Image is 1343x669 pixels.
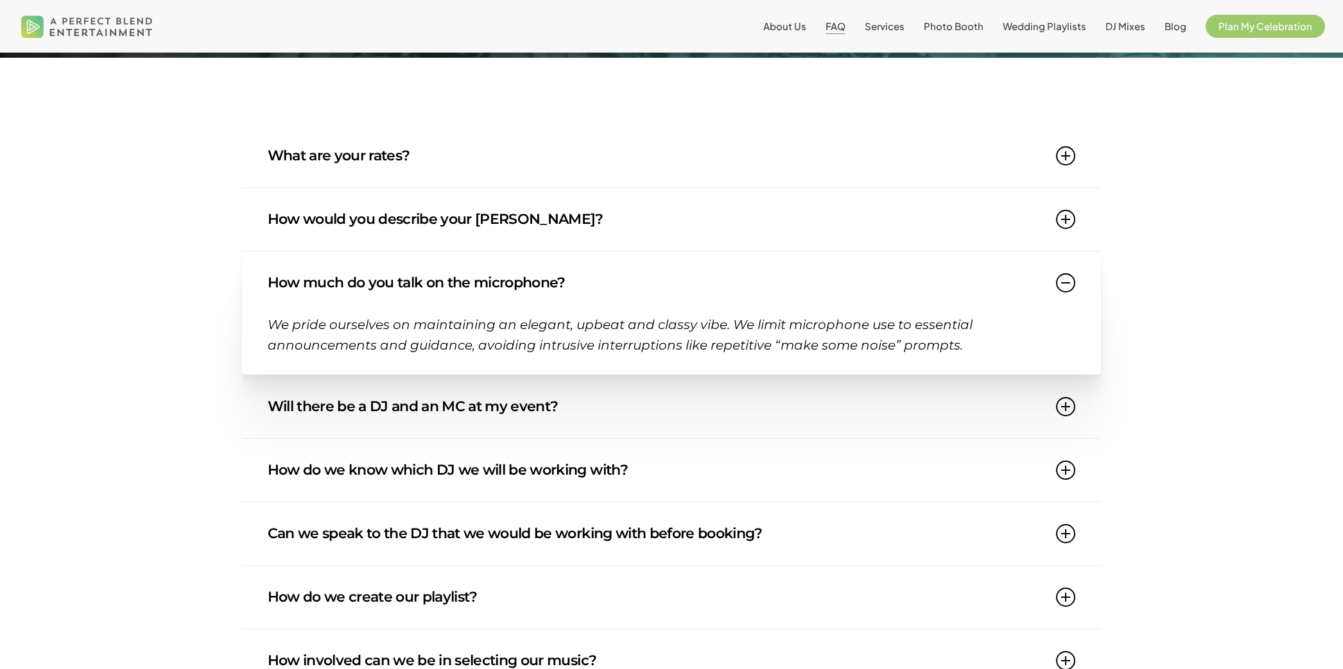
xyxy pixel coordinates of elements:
a: How do we create our playlist? [268,566,1076,629]
span: FAQ [826,20,845,32]
span: Plan My Celebration [1218,20,1312,32]
a: How much do you talk on the microphone? [268,251,1076,314]
a: FAQ [826,21,845,31]
span: Photo Booth [924,20,983,32]
span: About Us [763,20,806,32]
span: Blog [1165,20,1186,32]
a: How would you describe your [PERSON_NAME]? [268,188,1076,251]
a: Photo Booth [924,21,983,31]
a: Plan My Celebration [1206,21,1325,31]
a: Will there be a DJ and an MC at my event? [268,375,1076,438]
a: Can we speak to the DJ that we would be working with before booking? [268,502,1076,565]
a: What are your rates? [268,124,1076,187]
a: How do we know which DJ we will be working with? [268,439,1076,502]
a: About Us [763,21,806,31]
a: Wedding Playlists [1003,21,1086,31]
a: Blog [1165,21,1186,31]
a: DJ Mixes [1105,21,1145,31]
span: Services [865,20,905,32]
a: Services [865,21,905,31]
span: We pride ourselves on maintaining an elegant, upbeat and classy vibe. We limit microphone use to ... [268,317,973,353]
span: DJ Mixes [1105,20,1145,32]
span: Wedding Playlists [1003,20,1086,32]
img: A Perfect Blend Entertainment [18,5,156,47]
